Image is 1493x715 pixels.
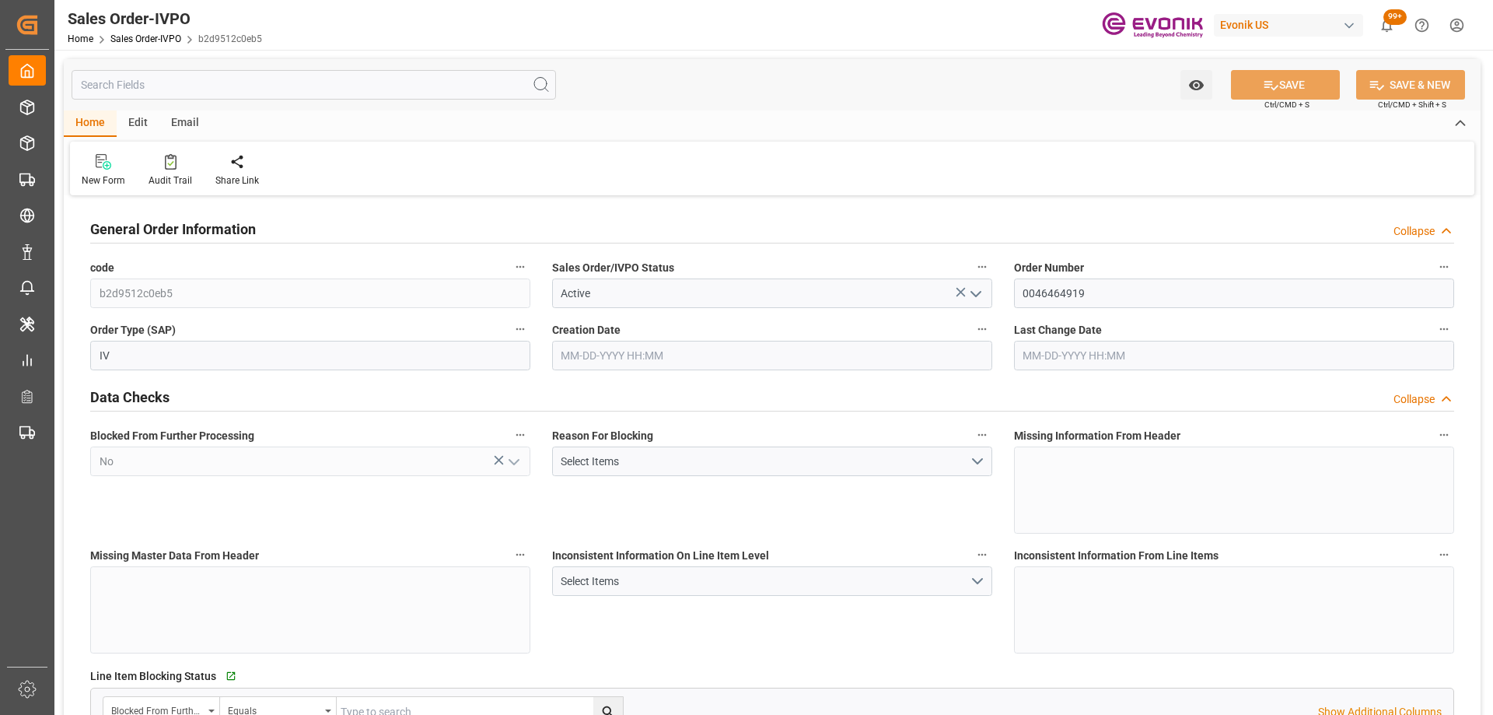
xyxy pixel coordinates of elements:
span: Missing Master Data From Header [90,548,259,564]
input: MM-DD-YYYY HH:MM [1014,341,1454,370]
button: Reason For Blocking [972,425,992,445]
span: Order Number [1014,260,1084,276]
span: Order Type (SAP) [90,322,176,338]
button: Blocked From Further Processing [510,425,530,445]
span: Creation Date [552,322,621,338]
button: open menu [552,566,992,596]
button: Order Type (SAP) [510,319,530,339]
div: Audit Trail [149,173,192,188]
input: MM-DD-YYYY HH:MM [552,341,992,370]
span: Blocked From Further Processing [90,428,254,444]
button: open menu [1180,70,1212,100]
button: open menu [501,450,524,474]
button: Creation Date [972,319,992,339]
button: SAVE [1231,70,1340,100]
div: Edit [117,110,159,137]
button: Help Center [1404,8,1439,43]
div: Email [159,110,211,137]
button: code [510,257,530,277]
span: 99+ [1383,9,1407,25]
span: Ctrl/CMD + Shift + S [1378,99,1446,110]
button: Sales Order/IVPO Status [972,257,992,277]
div: Select Items [561,454,969,470]
span: Last Change Date [1014,322,1102,338]
button: Evonik US [1214,10,1369,40]
span: Inconsistent Information On Line Item Level [552,548,769,564]
span: Line Item Blocking Status [90,668,216,685]
span: code [90,260,114,276]
div: Share Link [215,173,259,188]
button: Missing Information From Header [1434,425,1454,445]
span: Reason For Blocking [552,428,653,444]
button: Missing Master Data From Header [510,545,530,565]
div: New Form [82,173,125,188]
button: Last Change Date [1434,319,1454,339]
a: Sales Order-IVPO [110,33,181,44]
span: Sales Order/IVPO Status [552,260,674,276]
div: Collapse [1393,391,1435,408]
button: Inconsistent Information On Line Item Level [972,545,992,565]
div: Collapse [1393,223,1435,240]
h2: Data Checks [90,387,170,408]
div: Evonik US [1214,14,1363,37]
span: Ctrl/CMD + S [1264,99,1309,110]
img: Evonik-brand-mark-Deep-Purple-RGB.jpeg_1700498283.jpeg [1102,12,1203,39]
div: Select Items [561,573,969,590]
input: Search Fields [72,70,556,100]
a: Home [68,33,93,44]
div: Sales Order-IVPO [68,7,262,30]
div: Home [64,110,117,137]
button: Inconsistent Information From Line Items [1434,545,1454,565]
button: open menu [552,447,992,476]
span: Inconsistent Information From Line Items [1014,548,1219,564]
h2: General Order Information [90,219,256,240]
button: Order Number [1434,257,1454,277]
button: show 100 new notifications [1369,8,1404,43]
button: open menu [963,282,986,306]
button: SAVE & NEW [1356,70,1465,100]
span: Missing Information From Header [1014,428,1180,444]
